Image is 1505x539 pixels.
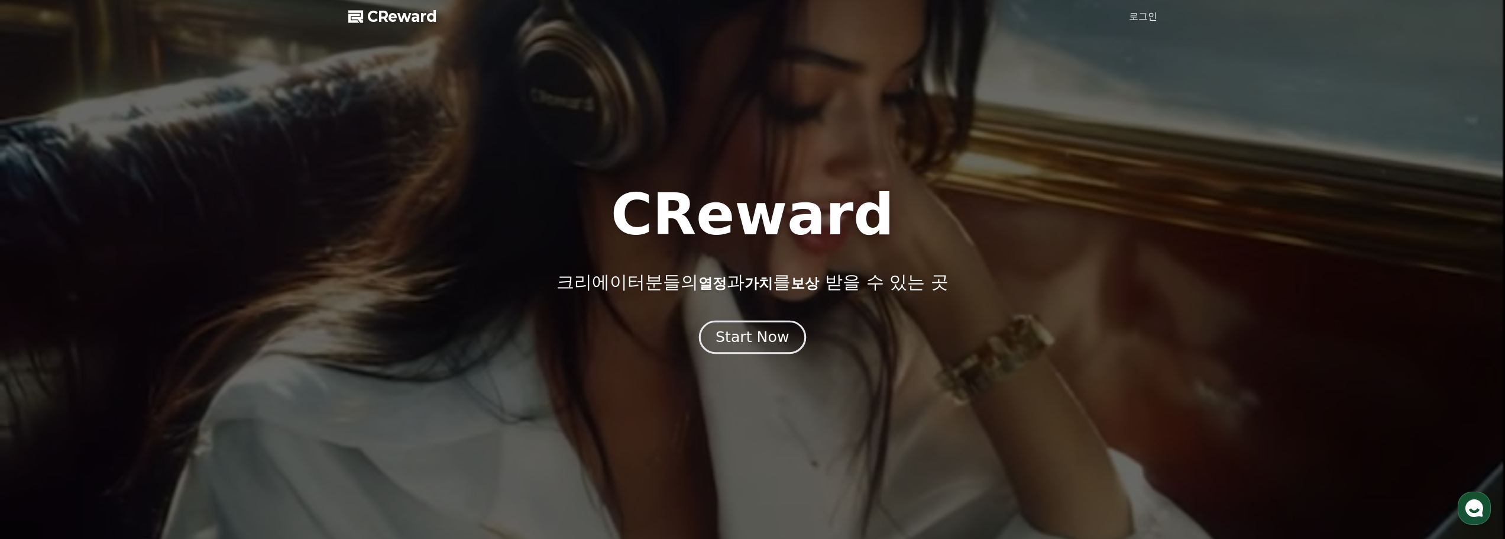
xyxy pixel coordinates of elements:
[153,375,227,405] a: 설정
[698,275,727,292] span: 열정
[108,393,122,403] span: 대화
[183,393,197,402] span: 설정
[348,7,437,26] a: CReward
[37,393,44,402] span: 홈
[4,375,78,405] a: 홈
[611,186,894,243] h1: CReward
[745,275,773,292] span: 가치
[367,7,437,26] span: CReward
[1129,9,1157,24] a: 로그인
[701,333,804,344] a: Start Now
[699,320,806,354] button: Start Now
[78,375,153,405] a: 대화
[556,272,948,293] p: 크리에이터분들의 과 를 받을 수 있는 곳
[716,327,789,347] div: Start Now
[791,275,819,292] span: 보상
